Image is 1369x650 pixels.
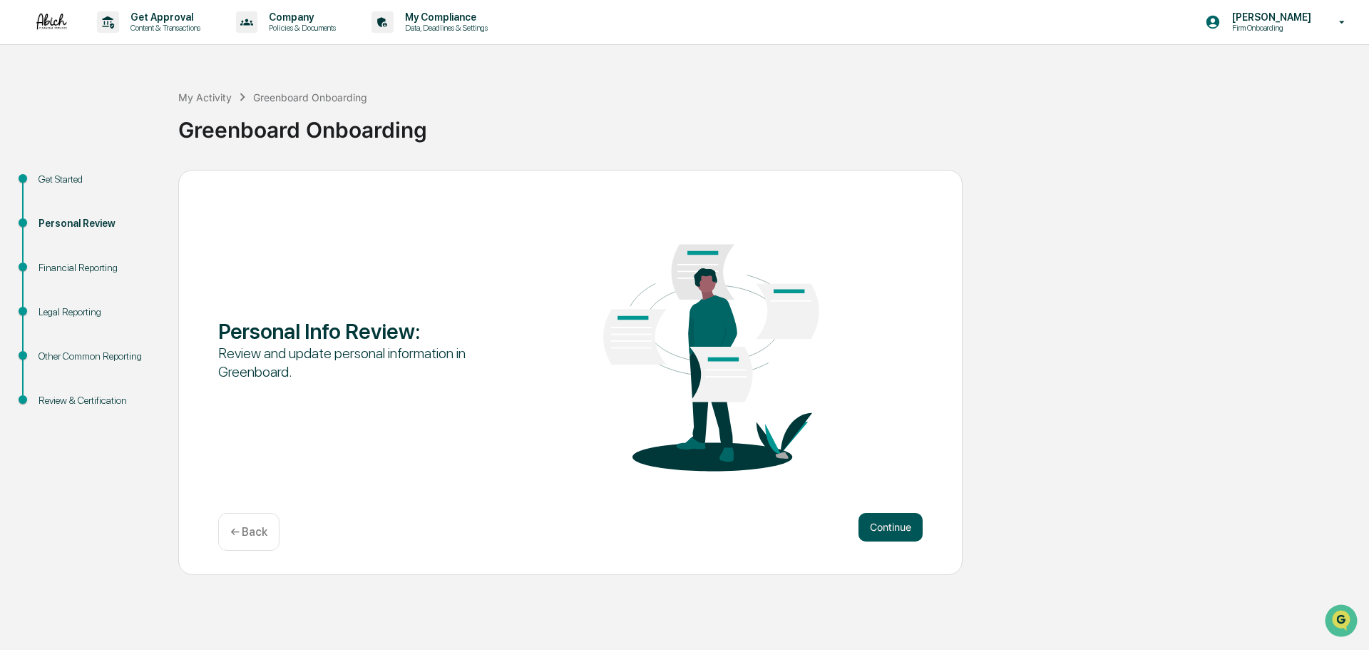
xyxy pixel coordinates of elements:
[178,91,232,103] div: My Activity
[394,23,495,33] p: Data, Deadlines & Settings
[39,305,155,320] div: Legal Reporting
[98,174,183,200] a: 🗄️Attestations
[9,174,98,200] a: 🖐️Preclearance
[1221,11,1318,23] p: [PERSON_NAME]
[858,513,923,542] button: Continue
[34,12,68,31] img: logo
[48,123,180,135] div: We're available if you need us!
[39,172,155,187] div: Get Started
[178,106,1362,143] div: Greenboard Onboarding
[29,207,90,221] span: Data Lookup
[1221,23,1318,33] p: Firm Onboarding
[101,241,173,253] a: Powered byPylon
[14,109,40,135] img: 1746055101610-c473b297-6a78-478c-a979-82029cc54cd1
[253,91,367,103] div: Greenboard Onboarding
[1323,603,1362,641] iframe: Open customer support
[142,242,173,253] span: Pylon
[14,30,260,53] p: How can we help?
[119,23,207,33] p: Content & Transactions
[39,216,155,231] div: Personal Review
[14,208,26,220] div: 🔎
[9,201,96,227] a: 🔎Data Lookup
[257,11,343,23] p: Company
[119,11,207,23] p: Get Approval
[29,180,92,194] span: Preclearance
[257,23,343,33] p: Policies & Documents
[39,349,155,364] div: Other Common Reporting
[14,181,26,193] div: 🖐️
[48,109,234,123] div: Start new chat
[39,260,155,275] div: Financial Reporting
[394,11,495,23] p: My Compliance
[242,113,260,131] button: Start new chat
[103,181,115,193] div: 🗄️
[230,525,267,539] p: ← Back
[570,201,852,495] img: Personal Info Review
[118,180,177,194] span: Attestations
[218,344,500,381] div: Review and update personal information in Greenboard.
[218,318,500,344] div: Personal Info Review :
[39,393,155,408] div: Review & Certification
